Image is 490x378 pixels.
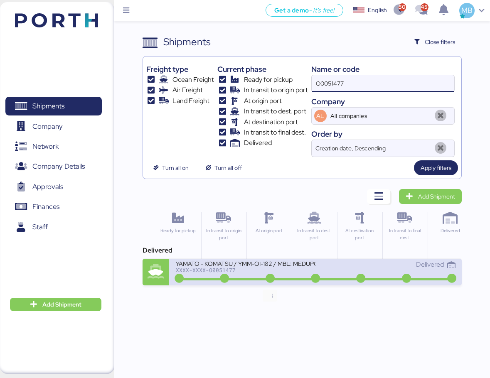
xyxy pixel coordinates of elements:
[5,177,102,196] a: Approvals
[341,227,379,241] div: At destination port
[162,163,189,173] span: Turn all on
[431,227,469,234] div: Delivered
[386,227,424,241] div: In transit to final dest.
[32,120,63,133] span: Company
[311,64,455,75] div: Name or code
[425,37,455,47] span: Close filters
[214,163,242,173] span: Turn all off
[244,96,282,106] span: At origin port
[414,160,458,175] button: Apply filters
[244,85,308,95] span: In transit to origin port
[5,157,102,176] a: Company Details
[205,227,243,241] div: In transit to origin port
[119,4,133,18] button: Menu
[32,221,48,233] span: Staff
[295,227,333,241] div: In transit to dest. port
[172,75,214,85] span: Ocean Freight
[311,128,455,140] div: Order by
[416,260,444,269] span: Delivered
[244,117,298,127] span: At destination port
[244,106,306,116] span: In transit to dest. port
[421,163,451,173] span: Apply filters
[5,137,102,156] a: Network
[163,34,211,49] div: Shipments
[316,111,324,120] span: AL
[250,227,288,234] div: At origin port
[244,75,293,85] span: Ready for pickup
[146,160,195,175] button: Turn all on
[199,160,249,175] button: Turn all off
[399,189,462,204] a: Add Shipment
[176,260,315,267] div: YAMATO - KOMATSU / YMM-OI-182 / MBL: MEDUPQ615411 / HBL: YTJG1004137 / FCL
[32,160,85,172] span: Company Details
[172,85,203,95] span: Air Freight
[5,218,102,237] a: Staff
[42,299,81,309] span: Add Shipment
[10,298,101,311] button: Add Shipment
[5,197,102,216] a: Finances
[159,227,197,234] div: Ready for pickup
[176,267,315,273] div: XXXX-XXXX-O0051477
[5,97,102,116] a: Shipments
[146,64,214,75] div: Freight type
[32,100,64,112] span: Shipments
[329,108,431,124] input: AL
[32,181,63,193] span: Approvals
[172,96,209,106] span: Land Freight
[244,128,306,137] span: In transit to final dest.
[418,191,455,201] span: Add Shipment
[32,201,59,213] span: Finances
[32,140,59,152] span: Network
[5,117,102,136] a: Company
[408,34,462,49] button: Close filters
[461,5,473,16] span: MB
[368,6,387,15] div: English
[217,64,308,75] div: Current phase
[311,96,455,107] div: Company
[244,138,272,148] span: Delivered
